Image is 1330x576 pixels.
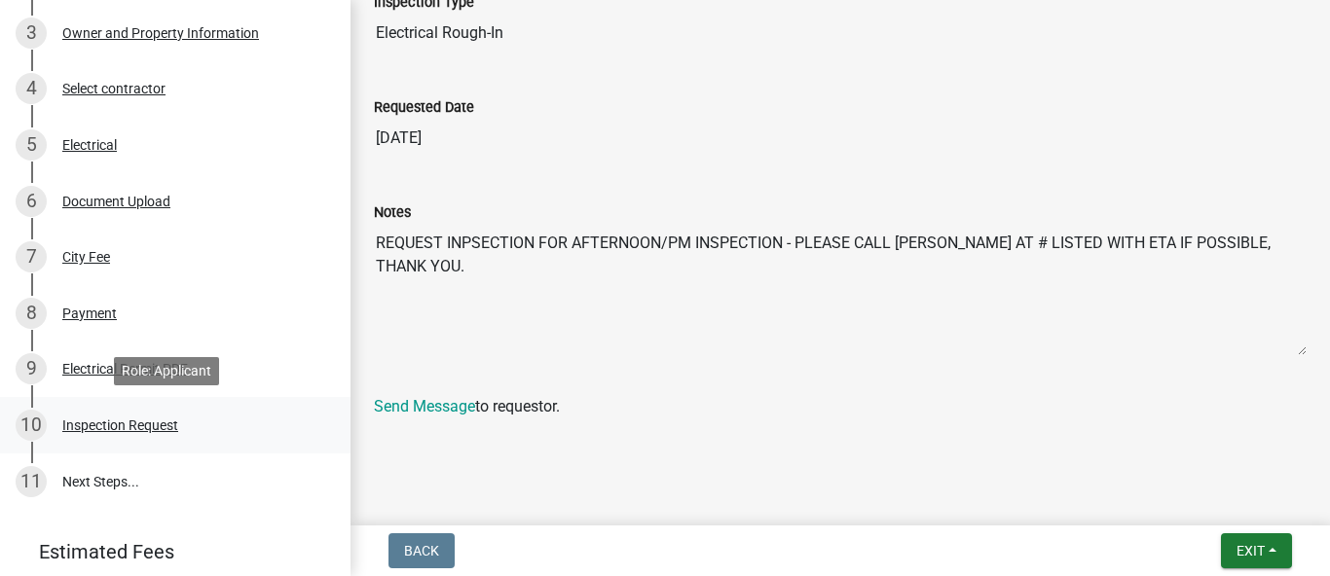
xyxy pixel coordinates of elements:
[16,241,47,272] div: 7
[62,82,166,95] div: Select contractor
[16,186,47,217] div: 6
[62,418,178,432] div: Inspection Request
[1237,543,1265,558] span: Exit
[374,224,1307,356] textarea: REQUEST INPSECTION FOR AFTERNOON/PM INSPECTION - PLEASE CALL [PERSON_NAME] AT # LISTED WITH ETA I...
[62,362,188,376] div: Electrical Permit PDF
[62,306,117,320] div: Payment
[16,18,47,49] div: 3
[16,129,47,161] div: 5
[374,206,411,220] label: Notes
[404,543,439,558] span: Back
[16,532,319,571] a: Estimated Fees
[16,73,47,104] div: 4
[16,466,47,497] div: 11
[388,533,455,568] button: Back
[62,250,110,264] div: City Fee
[114,357,219,385] div: Role: Applicant
[62,138,117,152] div: Electrical
[374,397,475,415] a: Send Message
[16,410,47,441] div: 10
[62,26,259,40] div: Owner and Property Information
[16,298,47,329] div: 8
[62,195,170,208] div: Document Upload
[374,101,474,115] label: Requested Date
[16,353,47,384] div: 9
[1221,533,1292,568] button: Exit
